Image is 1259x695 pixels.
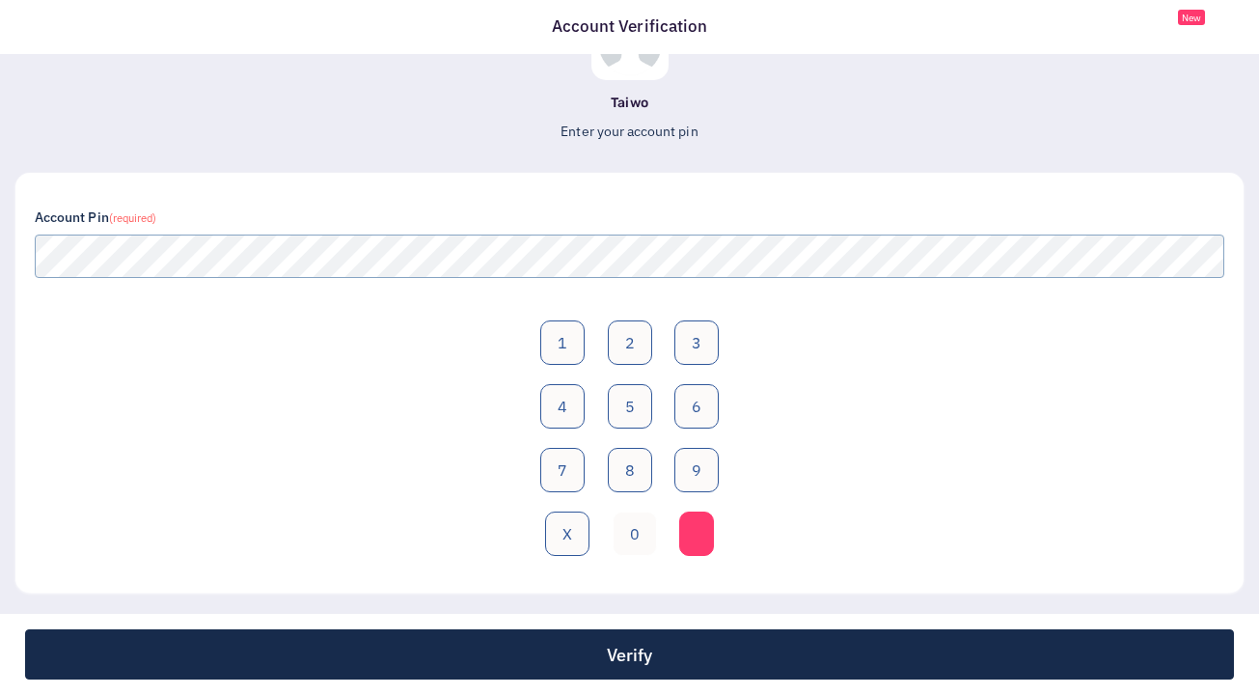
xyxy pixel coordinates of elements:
[540,384,585,429] button: 4
[540,448,585,492] button: 7
[545,512,589,556] button: X
[15,96,1244,112] h6: Taiwo
[613,512,657,556] button: 0
[561,123,698,140] span: Enter your account pin
[608,448,652,492] button: 8
[608,384,652,429] button: 5
[674,384,719,429] button: 6
[25,629,1234,680] button: Verify
[109,211,157,225] small: (required)
[542,14,717,40] div: Account Verification
[674,448,719,492] button: 9
[674,320,719,365] button: 3
[35,208,156,228] label: Account Pin
[608,320,652,365] button: 2
[1178,10,1205,25] span: New
[540,320,585,365] button: 1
